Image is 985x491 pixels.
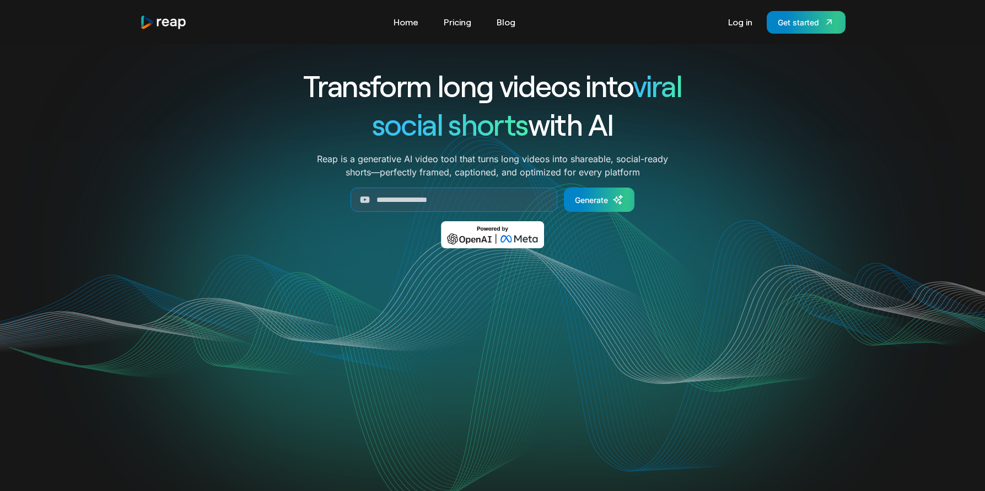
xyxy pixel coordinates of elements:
a: Home [388,13,424,31]
span: social shorts [372,106,528,142]
span: viral [633,67,682,103]
h1: Transform long videos into [263,66,722,105]
img: Powered by OpenAI & Meta [441,221,544,248]
a: Log in [723,13,758,31]
img: reap logo [140,15,187,30]
a: Generate [564,188,634,212]
a: home [140,15,187,30]
form: Generate Form [263,188,722,212]
a: Get started [767,11,846,34]
div: Get started [778,17,819,28]
a: Blog [491,13,521,31]
h1: with AI [263,105,722,143]
a: Pricing [438,13,477,31]
div: Generate [575,194,608,206]
video: Your browser does not support the video tag. [271,264,714,487]
p: Reap is a generative AI video tool that turns long videos into shareable, social-ready shorts—per... [317,152,668,179]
